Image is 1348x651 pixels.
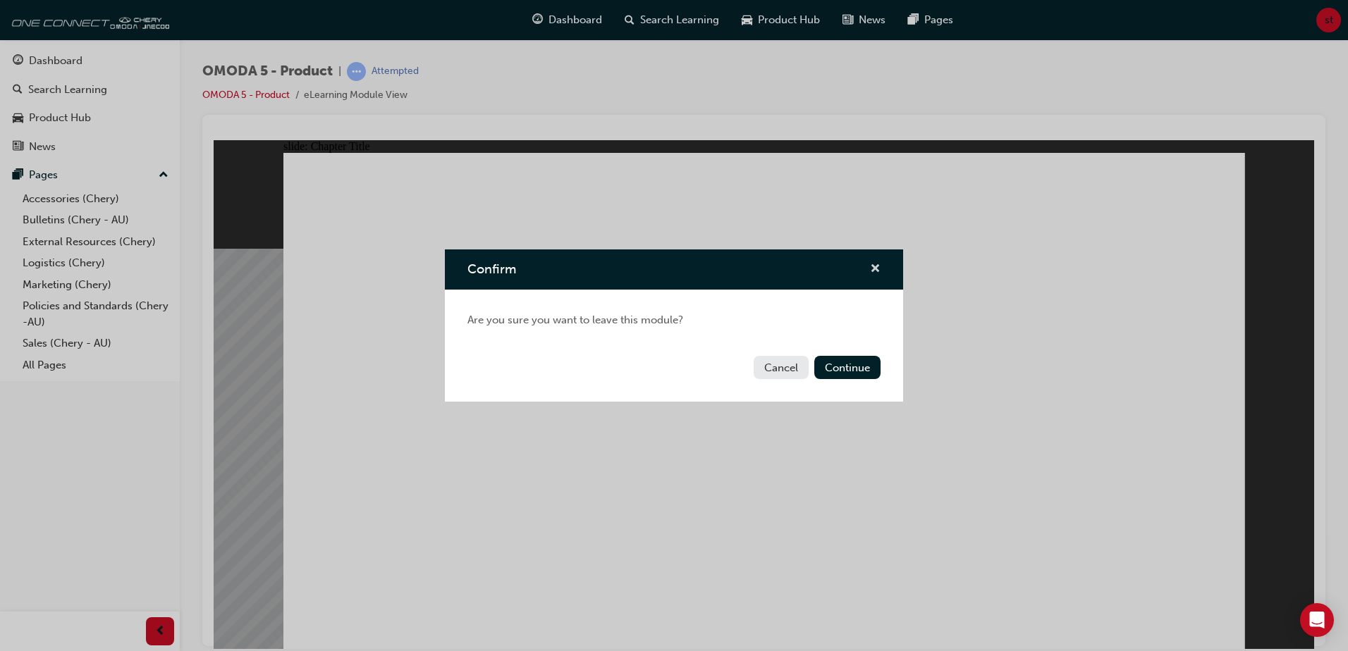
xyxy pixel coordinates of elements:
div: Confirm [445,249,903,402]
div: Open Intercom Messenger [1300,603,1334,637]
div: Are you sure you want to leave this module? [445,290,903,351]
button: Continue [814,356,881,379]
button: cross-icon [870,261,881,278]
span: Confirm [467,261,516,277]
span: cross-icon [870,263,881,276]
button: Cancel [754,356,809,379]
